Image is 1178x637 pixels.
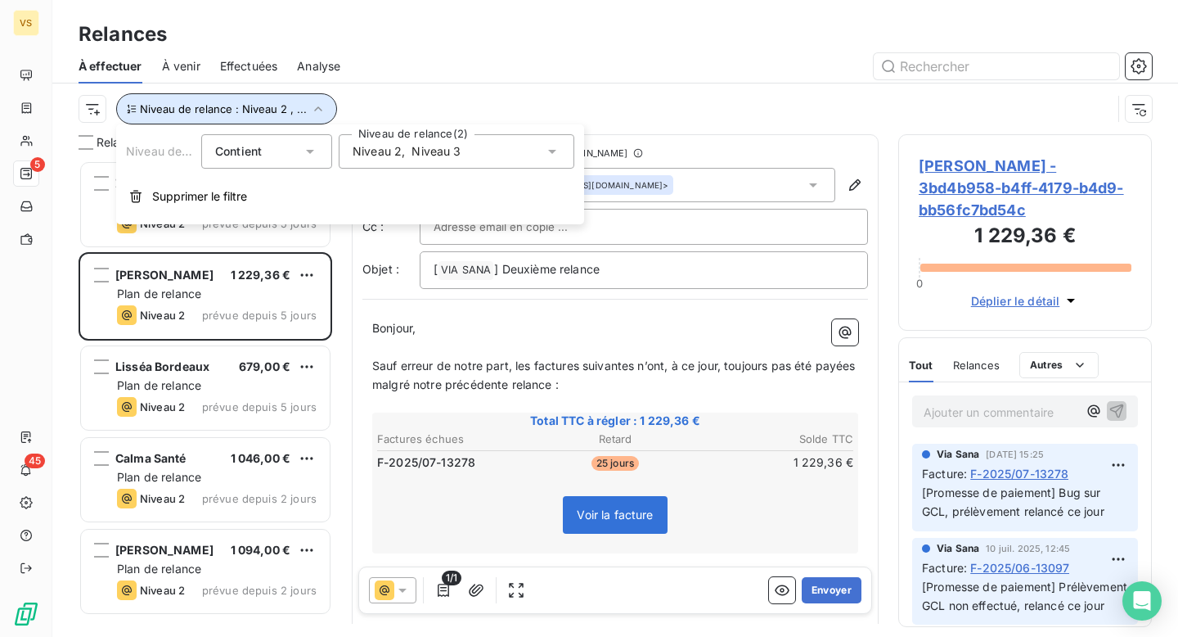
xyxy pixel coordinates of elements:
[916,277,923,290] span: 0
[115,451,187,465] span: Calma Santé
[25,454,45,468] span: 45
[140,492,185,505] span: Niveau 2
[202,309,317,322] span: prévue depuis 5 jours
[231,543,291,557] span: 1 094,00 €
[922,580,1131,612] span: [Promesse de paiement] Prélèvement GCL non effectué, relancé ce jour
[116,93,337,124] button: Niveau de relance : Niveau 2 , ...
[140,584,185,597] span: Niveau 2
[117,378,201,392] span: Plan de relance
[117,562,201,576] span: Plan de relance
[438,261,493,280] span: VIA SANA
[434,262,438,276] span: [
[696,454,854,472] td: 1 229,36 €
[970,559,1069,576] span: F-2025/06-13097
[231,268,291,282] span: 1 229,36 €
[115,268,214,282] span: [PERSON_NAME]
[116,178,584,215] button: Supprimer le filtre
[874,53,1119,79] input: Rechercher
[162,58,200,75] span: À venir
[79,160,332,637] div: grid
[231,451,291,465] span: 1 046,00 €
[536,431,694,448] th: Retard
[375,413,856,429] span: Total TTC à régler : 1 229,36 €
[376,431,534,448] th: Factures échues
[919,155,1131,221] span: [PERSON_NAME] - 3bd4b958-b4ff-4179-b4d9-bb56fc7bd54c
[909,359,933,372] span: Tout
[297,58,340,75] span: Analyse
[372,359,859,391] span: Sauf erreur de notre part, les factures suivantes n’ont, à ce jour, toujours pas été payées malgr...
[202,400,317,413] span: prévue depuis 5 jours
[115,176,254,190] span: Zein El [PERSON_NAME]
[442,571,461,585] span: 1/1
[79,58,142,75] span: À effectuer
[919,221,1131,254] h3: 1 229,36 €
[922,559,967,576] span: Facture :
[362,262,399,276] span: Objet :
[434,215,609,239] input: Adresse email en copie ...
[140,400,185,413] span: Niveau 2
[140,102,307,115] span: Niveau de relance : Niveau 2 , ...
[970,465,1068,482] span: F-2025/07-13278
[591,456,639,471] span: 25 jours
[13,601,39,627] img: Logo LeanPay
[966,291,1085,310] button: Déplier le détail
[202,584,317,597] span: prévue depuis 2 jours
[13,10,39,36] div: VS
[220,58,278,75] span: Effectuées
[953,359,1000,372] span: Relances
[239,359,290,373] span: 679,00 €
[13,160,38,187] a: 5
[353,143,402,160] span: Niveau 2
[152,188,247,205] span: Supprimer le filtre
[30,157,45,172] span: 5
[577,508,653,522] span: Voir la facture
[115,543,214,557] span: [PERSON_NAME]
[986,544,1070,553] span: 10 juil. 2025, 12:45
[372,321,416,335] span: Bonjour,
[986,450,1044,459] span: [DATE] 15:25
[411,143,461,160] span: Niveau 3
[97,134,146,151] span: Relances
[971,292,1060,309] span: Déplier le détail
[140,309,185,322] span: Niveau 2
[202,492,317,505] span: prévue depuis 2 jours
[922,486,1104,518] span: [Promesse de paiement] Bug sur GCL, prélèvement relancé ce jour
[377,454,475,471] span: F-2025/07-13278
[1122,581,1162,621] div: Open Intercom Messenger
[937,447,979,462] span: Via Sana
[802,577,861,603] button: Envoyer
[126,144,226,158] span: Niveau de relance
[115,359,209,373] span: Lisséa Bordeaux
[696,431,854,448] th: Solde TTC
[937,541,979,556] span: Via Sana
[494,262,600,276] span: ] Deuxième relance
[79,20,167,49] h3: Relances
[1019,352,1099,378] button: Autres
[402,143,405,160] span: ,
[117,287,201,300] span: Plan de relance
[117,470,201,484] span: Plan de relance
[362,219,420,235] label: Cc :
[922,465,967,482] span: Facture :
[215,144,262,158] span: Contient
